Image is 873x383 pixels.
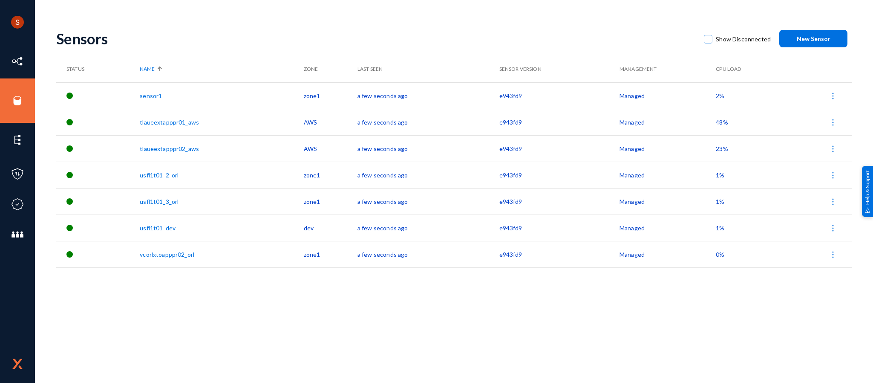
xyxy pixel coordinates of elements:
th: Last Seen [357,56,499,82]
th: Sensor Version [499,56,619,82]
img: icon-elements.svg [11,133,24,146]
th: CPU Load [716,56,781,82]
span: Show Disconnected [716,33,771,46]
td: Managed [619,241,716,267]
span: 48% [716,119,728,126]
td: e943fd9 [499,109,619,135]
td: Managed [619,215,716,241]
td: AWS [304,135,357,162]
img: icon-more.svg [829,92,837,100]
div: Sensors [56,30,695,47]
a: usfl1t01_2_orl [140,171,179,179]
span: Name [140,65,155,73]
td: e943fd9 [499,82,619,109]
img: icon-more.svg [829,118,837,127]
td: a few seconds ago [357,188,499,215]
button: New Sensor [779,30,847,47]
td: e943fd9 [499,241,619,267]
td: a few seconds ago [357,135,499,162]
td: a few seconds ago [357,215,499,241]
td: e943fd9 [499,188,619,215]
img: icon-sources.svg [11,94,24,107]
th: Zone [304,56,357,82]
span: 1% [716,224,724,232]
img: icon-more.svg [829,224,837,232]
td: Managed [619,188,716,215]
td: a few seconds ago [357,162,499,188]
div: Name [140,65,299,73]
td: e943fd9 [499,135,619,162]
img: icon-more.svg [829,171,837,180]
td: Managed [619,135,716,162]
td: Managed [619,82,716,109]
span: 0% [716,251,724,258]
span: 1% [716,171,724,179]
td: dev [304,215,357,241]
img: icon-more.svg [829,197,837,206]
a: usfl1t01_dev [140,224,176,232]
td: e943fd9 [499,162,619,188]
a: tlaueextapppr02_aws [140,145,199,152]
td: Managed [619,109,716,135]
th: Management [619,56,716,82]
a: tlaueextapppr01_aws [140,119,199,126]
img: icon-more.svg [829,145,837,153]
span: New Sensor [797,35,830,42]
img: ACg8ocLCHWB70YVmYJSZIkanuWRMiAOKj9BOxslbKTvretzi-06qRA=s96-c [11,16,24,29]
a: sensor1 [140,92,162,99]
div: Help & Support [862,166,873,217]
td: zone1 [304,241,357,267]
a: vcorlxtoapppr02_orl [140,251,194,258]
td: AWS [304,109,357,135]
img: icon-compliance.svg [11,198,24,211]
img: icon-members.svg [11,228,24,241]
th: Status [56,56,140,82]
span: 1% [716,198,724,205]
td: a few seconds ago [357,82,499,109]
td: a few seconds ago [357,241,499,267]
span: 23% [716,145,728,152]
img: icon-more.svg [829,250,837,259]
td: zone1 [304,82,357,109]
a: usfl1t01_3_orl [140,198,179,205]
td: e943fd9 [499,215,619,241]
img: help_support.svg [865,207,870,213]
td: Managed [619,162,716,188]
span: 2% [716,92,724,99]
td: a few seconds ago [357,109,499,135]
td: zone1 [304,162,357,188]
td: zone1 [304,188,357,215]
img: icon-policies.svg [11,168,24,180]
img: icon-inventory.svg [11,55,24,68]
